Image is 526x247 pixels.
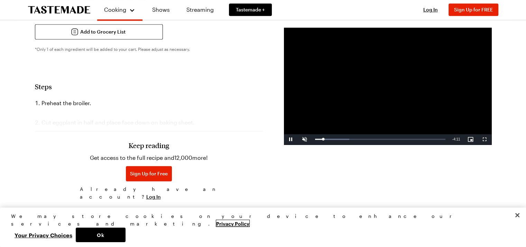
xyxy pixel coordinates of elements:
[129,141,169,149] h3: Keep reading
[417,6,444,13] button: Log In
[35,24,163,39] button: Add to Grocery List
[452,137,453,141] span: -
[104,3,136,17] button: Cooking
[35,46,263,52] p: *Only 1 of each ingredient will be added to your cart. Please adjust as necessary.
[80,28,126,35] span: Add to Grocery List
[298,134,312,145] button: Unmute
[453,137,460,141] span: 4:11
[284,134,298,145] button: Pause
[35,98,263,109] li: Preheat the broiler.
[11,212,509,228] div: We may store cookies on your device to enhance our services and marketing.
[126,166,172,181] button: Sign Up for Free
[236,6,265,13] span: Tastemade +
[478,134,491,145] button: Fullscreen
[449,3,498,16] button: Sign Up for FREE
[35,82,263,91] h2: Steps
[90,154,208,162] p: Get access to the full recipe and 12,000 more!
[464,134,478,145] button: Picture-in-Picture
[510,208,525,223] button: Close
[80,185,218,201] span: Already have an account?
[130,170,168,177] span: Sign Up for Free
[28,6,90,14] a: To Tastemade Home Page
[315,139,445,140] div: Progress Bar
[11,212,509,242] div: Privacy
[229,3,272,16] a: Tastemade +
[76,228,126,242] button: Ok
[423,7,438,12] span: Log In
[11,228,76,242] button: Your Privacy Choices
[146,193,161,200] button: Log In
[284,28,491,145] video-js: Video Player
[104,6,126,13] span: Cooking
[454,7,493,12] span: Sign Up for FREE
[216,220,249,227] a: More information about your privacy, opens in a new tab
